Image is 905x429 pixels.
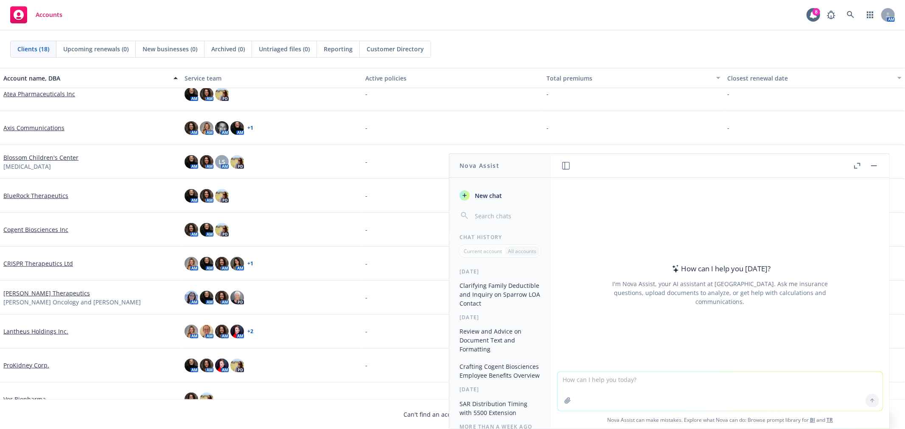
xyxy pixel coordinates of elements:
span: - [365,259,367,268]
p: Current account [464,248,502,255]
img: photo [200,393,213,406]
div: Service team [185,74,359,83]
div: [DATE] [449,386,551,393]
div: Account name, DBA [3,74,168,83]
div: Active policies [365,74,540,83]
img: photo [200,359,213,372]
img: photo [185,257,198,270]
a: Axis Communications [3,123,64,132]
button: Crafting Cogent Biosciences Employee Benefits Overview [456,359,544,382]
a: Cogent Biosciences Inc [3,225,68,234]
button: Review and Advice on Document Text and Formatting [456,324,544,356]
span: - [365,395,367,404]
div: Chat History [449,234,551,241]
span: - [365,225,367,234]
span: - [365,157,367,166]
img: photo [200,189,213,203]
img: photo [200,223,213,237]
span: Reporting [324,45,353,53]
a: Vor Biopharma [3,395,46,404]
span: [MEDICAL_DATA] [3,162,51,171]
div: How can I help you [DATE]? [670,263,771,274]
button: New chat [456,188,544,203]
img: photo [215,325,229,338]
a: Blossom Children's Center [3,153,78,162]
span: LS [219,157,225,166]
span: Can't find an account? [404,410,502,419]
a: Switch app [862,6,879,23]
span: Clients (18) [17,45,49,53]
span: - [727,123,729,132]
span: - [365,361,367,370]
div: I'm Nova Assist, your AI assistant at [GEOGRAPHIC_DATA]. Ask me insurance questions, upload docum... [601,279,839,306]
div: Total premiums [546,74,712,83]
a: BlueRock Therapeutics [3,191,68,200]
span: - [365,89,367,98]
button: Clarifying Family Deductible and Inquiry on Sparrow LOA Contact [456,279,544,310]
span: - [365,293,367,302]
a: + 1 [247,125,253,131]
a: [PERSON_NAME] Therapeutics [3,289,90,298]
span: - [546,123,549,132]
img: photo [215,257,229,270]
img: photo [200,87,213,101]
img: photo [230,291,244,304]
img: photo [215,87,229,101]
a: Search [842,6,859,23]
span: Accounts [36,11,62,18]
a: Atea Pharmaceuticals Inc [3,89,75,98]
a: + 1 [247,261,253,266]
img: photo [200,121,213,135]
img: photo [185,121,198,135]
img: photo [185,189,198,203]
a: BI [810,416,815,423]
span: Upcoming renewals (0) [63,45,129,53]
img: photo [185,87,198,101]
img: photo [185,325,198,338]
button: Total premiums [543,68,724,88]
img: photo [185,223,198,237]
span: Archived (0) [211,45,245,53]
img: photo [185,291,198,304]
img: photo [215,359,229,372]
span: New chat [473,191,502,200]
button: Active policies [362,68,543,88]
a: Report a Bug [823,6,840,23]
span: [PERSON_NAME] Oncology and [PERSON_NAME] [3,298,141,306]
span: - [365,327,367,336]
img: photo [230,359,244,372]
button: SAR Distribution Timing with 5500 Extension [456,397,544,420]
span: - [727,89,729,98]
img: photo [230,325,244,338]
div: 8 [813,8,820,16]
img: photo [200,155,213,169]
a: Lantheus Holdings Inc. [3,327,68,336]
img: photo [215,189,229,203]
img: photo [200,257,213,270]
img: photo [230,155,244,169]
div: Closest renewal date [727,74,892,83]
p: All accounts [508,248,536,255]
div: [DATE] [449,314,551,321]
img: photo [200,325,213,338]
span: - [546,89,549,98]
a: TR [827,416,833,423]
img: photo [185,393,198,406]
a: Accounts [7,3,66,27]
img: photo [230,121,244,135]
span: New businesses (0) [143,45,197,53]
span: - [365,123,367,132]
img: photo [230,257,244,270]
a: ProKidney Corp. [3,361,49,370]
div: [DATE] [449,268,551,275]
h1: Nova Assist [460,161,499,170]
img: photo [200,291,213,304]
a: + 2 [247,329,253,334]
input: Search chats [473,210,541,222]
span: Customer Directory [367,45,424,53]
img: photo [185,155,198,169]
img: photo [215,291,229,304]
a: CRISPR Therapeutics Ltd [3,259,73,268]
button: Service team [181,68,362,88]
img: photo [185,359,198,372]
